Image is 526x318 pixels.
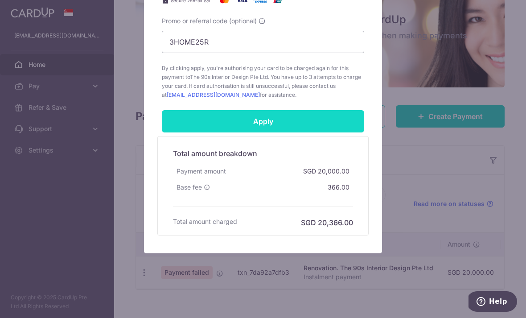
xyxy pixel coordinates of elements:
[300,163,353,179] div: SGD 20,000.00
[162,64,364,99] span: By clicking apply, you're authorising your card to be charged again for this payment to . You hav...
[167,91,260,98] a: [EMAIL_ADDRESS][DOMAIN_NAME]
[301,217,353,228] h6: SGD 20,366.00
[173,163,230,179] div: Payment amount
[162,17,257,25] span: Promo or referral code (optional)
[177,183,202,192] span: Base fee
[468,291,517,314] iframe: Opens a widget where you can find more information
[324,179,353,195] div: 366.00
[190,74,268,80] span: The 90s Interior Design Pte Ltd
[173,148,353,159] h5: Total amount breakdown
[173,217,237,226] h6: Total amount charged
[162,110,364,132] input: Apply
